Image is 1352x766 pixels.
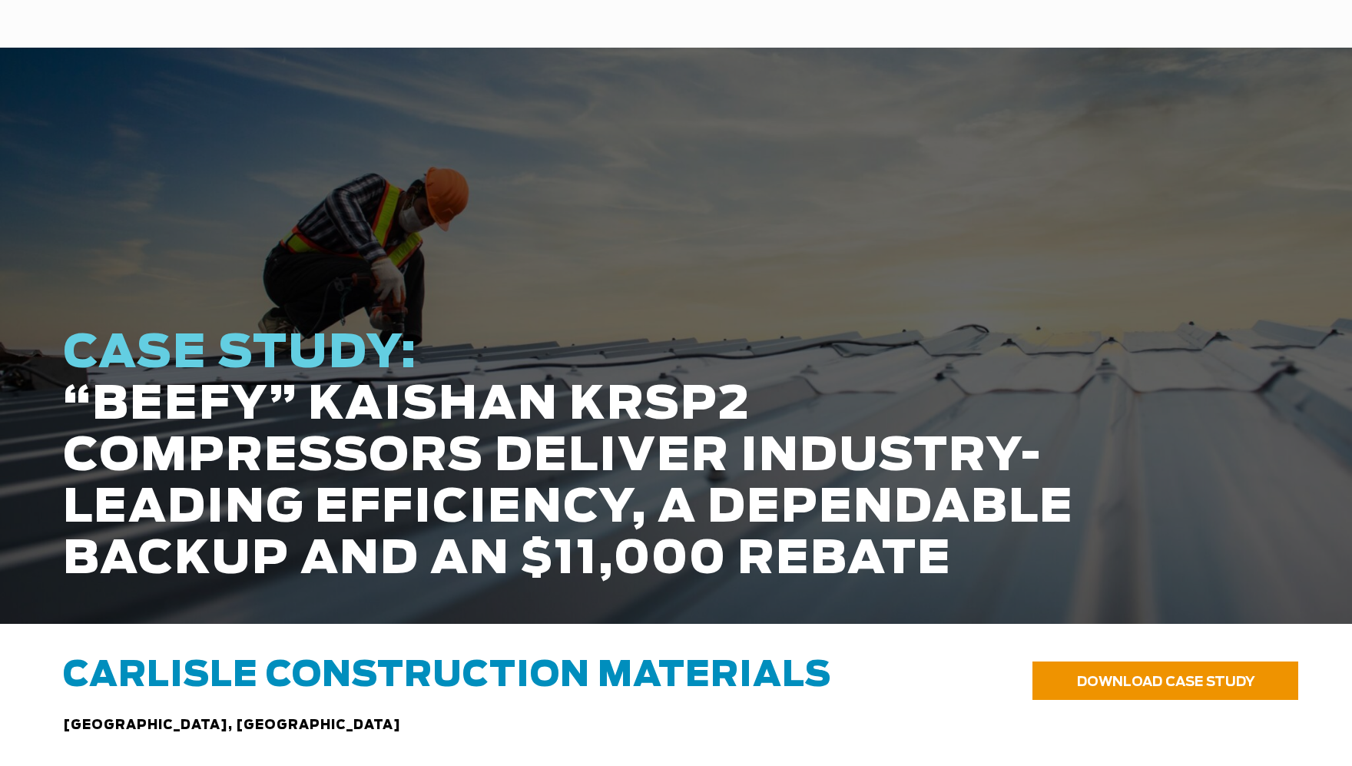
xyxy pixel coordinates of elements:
span: Carlisle Construction Materials [63,658,831,693]
h1: “BEEFY” KAISHAN KRSP2 COMPRESSORS DELIVER INDUSTRY-LEADING EFFICIENCY, A DEPENDABLE BACKUP AND AN... [63,328,1081,585]
span: [GEOGRAPHIC_DATA], [GEOGRAPHIC_DATA] [63,719,401,731]
span: DOWNLOAD CASE STUDY [1077,675,1255,688]
span: CASE STUDY: [63,330,418,376]
a: DOWNLOAD CASE STUDY [1032,662,1298,700]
